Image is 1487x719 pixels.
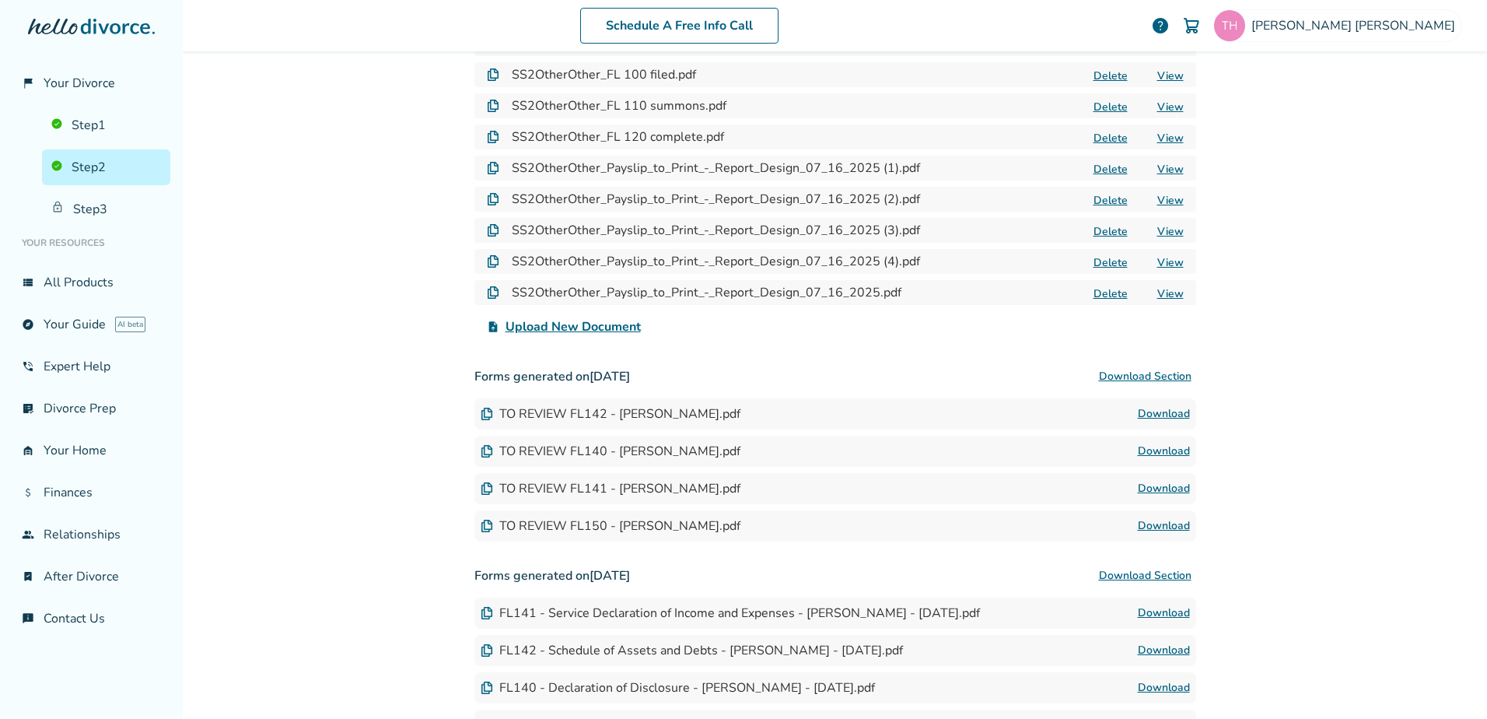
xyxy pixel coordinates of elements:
img: Document [487,224,499,237]
img: Document [481,682,493,694]
span: group [22,528,34,541]
h4: SS2OtherOther_Payslip_to_Print_-_Report_Design_07_16_2025.pdf [512,283,901,302]
span: AI beta [115,317,145,332]
span: explore [22,318,34,331]
img: Document [481,607,493,619]
img: Document [487,68,499,81]
a: Download [1138,679,1190,697]
a: view_listAll Products [12,265,170,300]
span: view_list [22,276,34,289]
a: flag_2Your Divorce [12,65,170,101]
span: garage_home [22,444,34,457]
button: Delete [1089,161,1132,177]
div: FL141 - Service Declaration of Income and Expenses - [PERSON_NAME] - [DATE].pdf [481,605,980,622]
a: help [1151,16,1170,35]
h4: SS2OtherOther_FL 120 complete.pdf [512,128,724,146]
a: Download [1138,604,1190,623]
a: Step2 [42,149,170,185]
a: bookmark_checkAfter Divorce [12,559,170,594]
h3: Forms generated on [DATE] [474,560,1196,591]
img: Document [481,644,493,657]
a: Download [1138,641,1190,660]
a: View [1157,193,1184,208]
button: Delete [1089,192,1132,209]
div: TO REVIEW FL141 - [PERSON_NAME].pdf [481,480,740,497]
h4: SS2OtherOther_Payslip_to_Print_-_Report_Design_07_16_2025 (2).pdf [512,190,920,209]
img: Document [487,131,499,143]
img: Document [481,482,493,495]
img: Document [487,193,499,205]
iframe: Chat Widget [1409,644,1487,719]
a: View [1157,162,1184,177]
div: TO REVIEW FL142 - [PERSON_NAME].pdf [481,405,740,423]
button: Delete [1089,130,1132,146]
img: Document [487,255,499,268]
a: list_alt_checkDivorce Prep [12,391,170,426]
a: Step1 [42,107,170,143]
a: exploreYour GuideAI beta [12,307,170,342]
h4: SS2OtherOther_Payslip_to_Print_-_Report_Design_07_16_2025 (1).pdf [512,159,920,177]
a: Download [1138,442,1190,461]
li: Your Resources [12,227,170,258]
h4: SS2OtherOther_FL 100 filed.pdf [512,65,696,84]
a: View [1157,286,1184,301]
button: Delete [1089,99,1132,115]
span: phone_in_talk [22,360,34,373]
div: TO REVIEW FL150 - [PERSON_NAME].pdf [481,517,740,535]
button: Delete [1089,223,1132,240]
span: upload_file [487,321,499,333]
img: Cart [1182,16,1201,35]
span: [PERSON_NAME] [PERSON_NAME] [1251,17,1461,34]
span: Your Divorce [44,75,115,92]
button: Delete [1089,286,1132,302]
a: chat_infoContact Us [12,601,170,637]
img: Document [487,286,499,299]
button: Delete [1089,68,1132,84]
a: phone_in_talkExpert Help [12,349,170,384]
img: Document [487,100,499,112]
img: resarollins45@gmail.com [1214,10,1245,41]
h4: SS2OtherOther_Payslip_to_Print_-_Report_Design_07_16_2025 (4).pdf [512,252,920,271]
a: View [1157,224,1184,239]
a: attach_moneyFinances [12,475,170,510]
span: bookmark_check [22,570,34,583]
h4: SS2OtherOther_Payslip_to_Print_-_Report_Design_07_16_2025 (3).pdf [512,221,920,240]
span: chat_info [22,612,34,625]
a: Download [1138,517,1190,535]
img: Document [481,445,493,458]
div: FL142 - Schedule of Assets and Debts - [PERSON_NAME] - [DATE].pdf [481,642,903,659]
a: Download [1138,405,1190,423]
a: View [1157,131,1184,146]
a: groupRelationships [12,517,170,552]
a: garage_homeYour Home [12,433,170,468]
img: Document [481,408,493,420]
img: Document [487,162,499,174]
a: View [1157,255,1184,270]
a: Schedule A Free Info Call [580,8,778,44]
a: View [1157,68,1184,83]
h3: Forms generated on [DATE] [474,361,1196,392]
img: Document [481,520,493,532]
div: FL140 - Declaration of Disclosure - [PERSON_NAME] - [DATE].pdf [481,679,875,696]
span: flag_2 [22,77,34,89]
h4: SS2OtherOther_FL 110 summons.pdf [512,96,726,115]
span: list_alt_check [22,402,34,415]
a: View [1157,100,1184,114]
span: attach_money [22,486,34,499]
span: Upload New Document [506,317,641,336]
a: Download [1138,479,1190,498]
button: Delete [1089,254,1132,271]
button: Download Section [1094,560,1196,591]
a: Step3 [42,191,170,227]
button: Download Section [1094,361,1196,392]
div: TO REVIEW FL140 - [PERSON_NAME].pdf [481,443,740,460]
